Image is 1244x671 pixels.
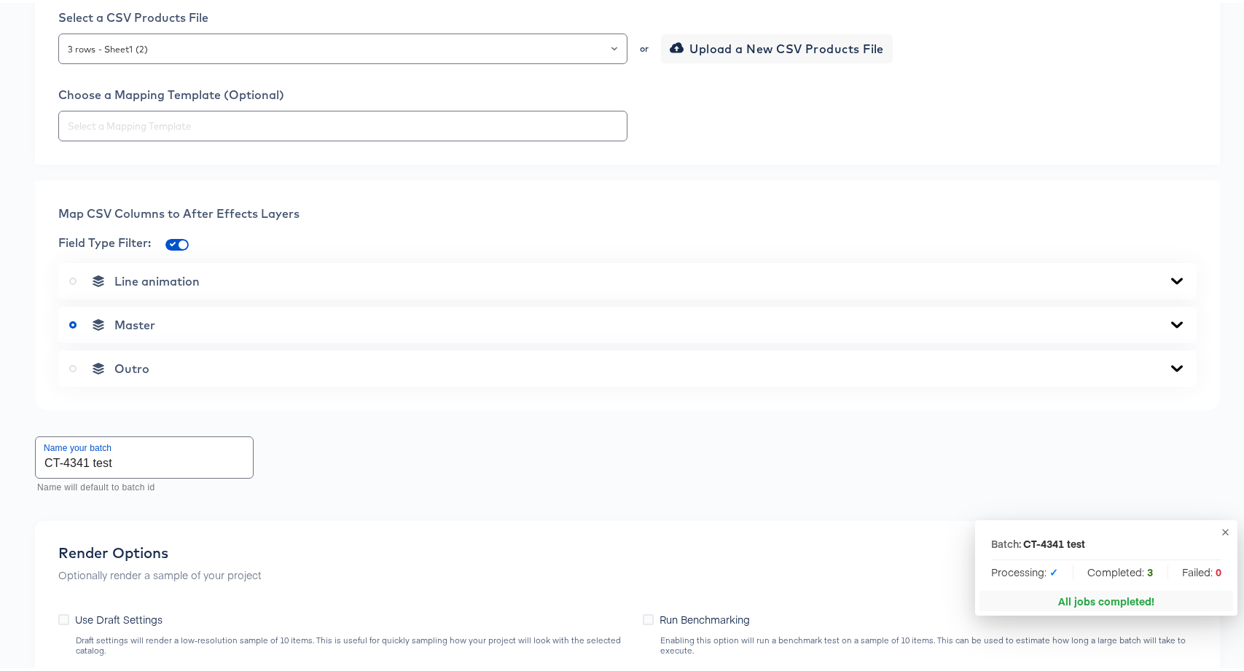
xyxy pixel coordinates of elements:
[37,478,243,493] p: Name will default to batch id
[1058,591,1154,605] div: All jobs completed!
[75,609,163,624] span: Use Draft Settings
[114,358,149,373] span: Outro
[1023,533,1085,548] div: CT-4341 test
[991,562,1058,576] span: Processing:
[991,533,1021,548] p: Batch:
[660,632,1197,653] div: Enabling this option will run a benchmark test on a sample of 10 items. This can be used to estim...
[58,85,1197,99] div: Choose a Mapping Template (Optional)
[114,315,155,329] span: Master
[611,36,617,56] button: Open
[65,115,621,132] input: Select a Mapping Template
[58,565,262,579] p: Optionally render a sample of your project
[660,609,750,624] span: Run Benchmarking
[58,232,151,247] span: Field Type Filter:
[1049,562,1058,576] strong: ✓
[1147,562,1153,576] strong: 3
[1182,562,1221,576] span: Failed:
[65,38,621,55] input: Select a Products File
[75,632,628,653] div: Draft settings will render a low-resolution sample of 10 items. This is useful for quickly sampli...
[661,31,893,60] button: Upload a New CSV Products File
[673,36,884,56] span: Upload a New CSV Products File
[114,271,200,286] span: Line animation
[638,42,650,50] div: or
[1216,562,1221,576] strong: 0
[1087,562,1153,576] span: Completed:
[58,203,300,218] span: Map CSV Columns to After Effects Layers
[58,7,1197,22] div: Select a CSV Products File
[58,541,262,559] div: Render Options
